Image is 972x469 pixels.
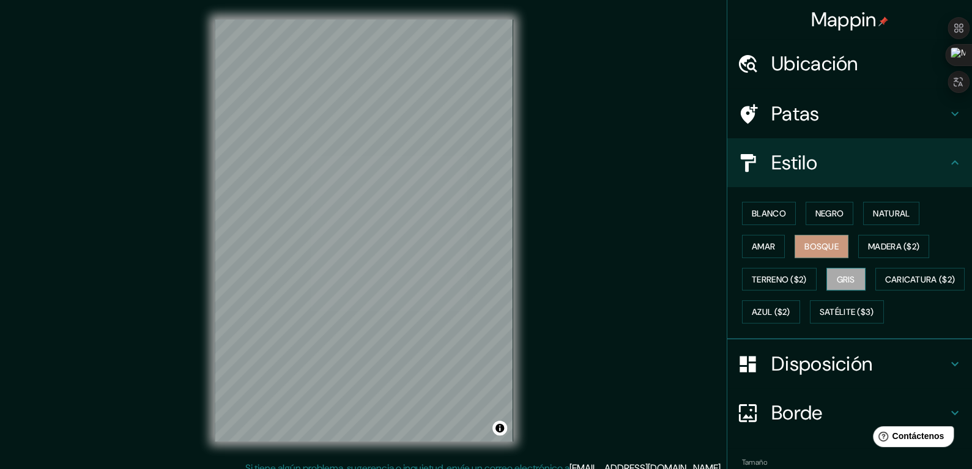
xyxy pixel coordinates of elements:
[771,101,820,127] font: Patas
[868,241,919,252] font: Madera ($2)
[752,208,786,219] font: Blanco
[771,400,823,426] font: Borde
[742,202,796,225] button: Blanco
[727,388,972,437] div: Borde
[863,421,959,456] iframe: Lanzador de widgets de ayuda
[804,241,839,252] font: Bosque
[863,202,919,225] button: Natural
[771,351,872,377] font: Disposición
[752,307,790,318] font: Azul ($2)
[875,268,965,291] button: Caricatura ($2)
[810,300,884,323] button: Satélite ($3)
[742,268,817,291] button: Terreno ($2)
[742,300,800,323] button: Azul ($2)
[771,150,817,175] font: Estilo
[752,241,775,252] font: Amar
[873,208,910,219] font: Natural
[885,274,955,285] font: Caricatura ($2)
[742,457,767,467] font: Tamaño
[727,339,972,388] div: Disposición
[858,235,929,258] button: Madera ($2)
[752,274,807,285] font: Terreno ($2)
[811,7,877,32] font: Mappin
[727,39,972,88] div: Ubicación
[727,138,972,187] div: Estilo
[727,89,972,138] div: Patas
[826,268,866,291] button: Gris
[215,20,513,441] canvas: Mapa
[878,17,888,26] img: pin-icon.png
[795,235,848,258] button: Bosque
[771,51,858,76] font: Ubicación
[815,208,844,219] font: Negro
[742,235,785,258] button: Amar
[806,202,854,225] button: Negro
[492,421,507,435] button: Activar o desactivar atribución
[837,274,855,285] font: Gris
[820,307,874,318] font: Satélite ($3)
